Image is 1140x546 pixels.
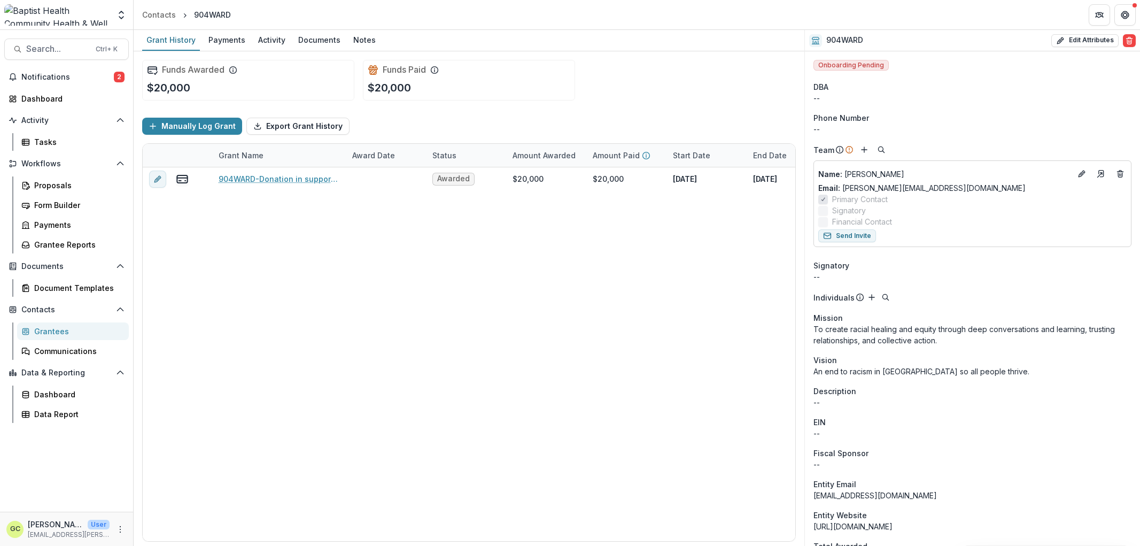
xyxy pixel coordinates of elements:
a: Payments [204,30,250,51]
button: Add [858,143,871,156]
button: Search [875,143,888,156]
button: Open Documents [4,258,129,275]
button: view-payments [176,173,189,186]
span: Contacts [21,305,112,314]
a: Notes [349,30,380,51]
a: Email: [PERSON_NAME][EMAIL_ADDRESS][DOMAIN_NAME] [818,182,1026,194]
button: Notifications2 [4,68,129,86]
div: Award Date [346,144,426,167]
div: Grant History [142,32,200,48]
span: 2 [114,72,125,82]
p: Amount Paid [593,150,640,161]
span: Notifications [21,73,114,82]
p: An end to racism in [GEOGRAPHIC_DATA] so all people thrive. [813,366,1131,377]
div: [URL][DOMAIN_NAME] [813,521,1131,532]
div: Payments [34,219,120,230]
div: Ctrl + K [94,43,120,55]
p: [EMAIL_ADDRESS][PERSON_NAME][DOMAIN_NAME] [28,530,110,540]
p: [DATE] [753,173,777,184]
a: Data Report [17,405,129,423]
p: EIN [813,417,826,428]
a: Payments [17,216,129,234]
div: Dashboard [21,93,120,104]
button: Open Activity [4,112,129,129]
div: Amount Paid [586,144,666,167]
div: Grant Name [212,150,270,161]
div: End Date [747,144,827,167]
div: End Date [747,150,793,161]
button: edit [149,171,166,188]
span: Primary Contact [832,194,888,205]
h2: Funds Awarded [162,65,224,75]
p: -- [813,397,1131,408]
button: Add [865,291,878,304]
div: Communications [34,345,120,357]
div: Status [426,150,463,161]
button: More [114,523,127,536]
button: Open entity switcher [114,4,129,26]
span: Awarded [437,174,470,183]
div: Form Builder [34,199,120,211]
span: Financial Contact [832,216,892,227]
span: Documents [21,262,112,271]
button: Send Invite [818,229,876,242]
div: $20,000 [593,173,624,184]
div: -- [813,428,1131,439]
a: Activity [254,30,290,51]
div: Tasks [34,136,120,148]
div: Amount Awarded [506,144,586,167]
span: Onboarding Pending [813,60,889,71]
div: [EMAIL_ADDRESS][DOMAIN_NAME] [813,490,1131,501]
span: Signatory [832,205,866,216]
div: Status [426,144,506,167]
span: Signatory [813,260,849,271]
button: Search... [4,39,129,60]
a: Grant History [142,30,200,51]
a: Dashboard [17,386,129,403]
a: Go to contact [1092,165,1110,182]
div: Grantee Reports [34,239,120,250]
p: [PERSON_NAME] [818,168,1071,180]
a: Tasks [17,133,129,151]
div: Start Date [666,150,717,161]
button: Open Data & Reporting [4,364,129,381]
span: Entity Website [813,510,867,521]
div: Amount Awarded [506,150,582,161]
span: Vision [813,355,837,366]
a: Dashboard [4,90,129,107]
span: Entity Email [813,479,856,490]
button: Manually Log Grant [142,118,242,135]
span: Fiscal Sponsor [813,448,868,459]
a: Form Builder [17,196,129,214]
button: Open Workflows [4,155,129,172]
div: Contacts [142,9,176,20]
div: 904WARD [194,9,231,20]
p: Team [813,144,834,156]
a: Document Templates [17,279,129,297]
button: Search [879,291,892,304]
div: $20,000 [513,173,544,184]
button: Deletes [1114,167,1127,180]
div: Glenwood Charles [10,526,20,533]
button: Edit Attributes [1051,34,1119,47]
span: Search... [26,44,89,54]
button: Partners [1089,4,1110,26]
span: Description [813,386,856,397]
div: Award Date [346,150,401,161]
h2: Funds Paid [383,65,426,75]
div: Documents [294,32,345,48]
a: 904WARD-Donation in support of ending racism, promoting inclusivity-1 [219,173,339,184]
a: Communications [17,342,129,360]
div: -- [813,93,1131,104]
a: Proposals [17,176,129,194]
div: Activity [254,32,290,48]
button: Export Grant History [246,118,350,135]
a: Documents [294,30,345,51]
div: Grant Name [212,144,346,167]
p: To create racial healing and equity through deep conversations and learning, trusting relationshi... [813,324,1131,346]
p: $20,000 [368,80,411,96]
a: Contacts [138,7,180,22]
div: Proposals [34,180,120,191]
